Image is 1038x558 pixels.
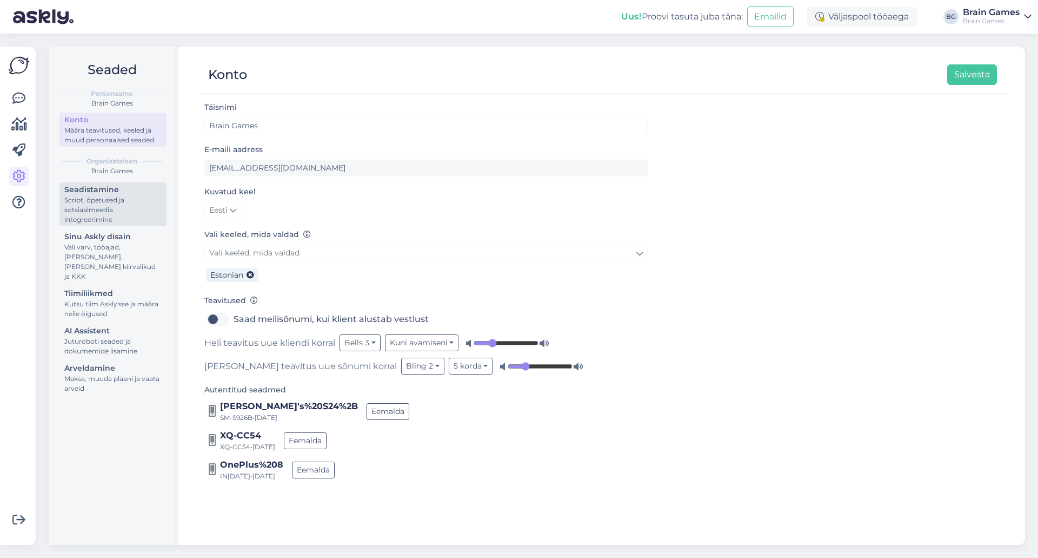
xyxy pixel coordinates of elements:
button: Emailid [747,6,794,27]
a: SeadistamineScript, õpetused ja sotsiaalmeedia integreerimine [59,182,167,226]
div: Brain Games [57,166,167,176]
label: Vali keeled, mida valdad [204,229,311,240]
a: ArveldamineMaksa, muuda plaani ja vaata arveid [59,361,167,395]
input: Sisesta e-maili aadress [204,160,648,176]
label: Saad meilisõnumi, kui klient alustab vestlust [234,311,429,328]
div: Väljaspool tööaega [807,7,917,27]
a: Eesti [204,202,241,219]
input: Sisesta nimi [204,117,648,134]
label: Kuvatud keel [204,186,256,198]
img: Askly Logo [9,55,29,76]
label: E-maili aadress [204,144,263,155]
a: Vali keeled, mida valdad [204,245,648,261]
div: XQ-CC54 [220,429,275,442]
label: Teavitused [204,295,258,306]
div: Brain Games [963,8,1020,17]
a: KontoMäära teavitused, keeled ja muud personaalsed seaded [59,113,167,147]
div: AI Assistent [64,325,162,337]
div: Vali värv, tööajad, [PERSON_NAME], [PERSON_NAME] kiirvalikud ja KKK [64,242,162,281]
b: Uus! [621,11,642,22]
b: Organisatsioon [86,156,137,166]
label: Autentitud seadmed [204,384,286,396]
div: [PERSON_NAME] teavitus uue sõnumi korral [204,358,648,375]
div: Juturoboti seaded ja dokumentide lisamine [64,337,162,356]
div: Proovi tasuta juba täna: [621,10,743,23]
div: Arveldamine [64,363,162,374]
button: Kuni avamiseni [385,334,459,351]
div: Heli teavitus uue kliendi korral [204,334,648,351]
div: SM-S926B • [DATE] [220,413,358,423]
b: Personaalne [91,89,133,99]
div: BG [943,9,959,24]
div: OnePlus%208 [220,458,283,471]
h2: Seaded [57,60,167,80]
a: TiimiliikmedKutsu tiim Askly'sse ja määra neile õigused [59,286,167,320]
div: Brain Games [963,17,1020,25]
div: Brain Games [57,99,167,108]
a: Sinu Askly disainVali värv, tööajad, [PERSON_NAME], [PERSON_NAME] kiirvalikud ja KKK [59,229,167,283]
div: Konto [208,64,247,85]
button: Bells 3 [340,334,381,351]
a: Brain GamesBrain Games [963,8,1032,25]
div: Tiimiliikmed [64,288,162,299]
button: Salvesta [947,64,997,85]
div: Kutsu tiim Askly'sse ja määra neile õigused [64,299,162,319]
button: Bling 2 [401,358,444,375]
button: Eemalda [284,432,327,449]
div: Määra teavitused, keeled ja muud personaalsed seaded [64,126,162,145]
div: [PERSON_NAME]'s%20S24%2B [220,400,358,413]
div: Sinu Askly disain [64,231,162,242]
span: Eesti [209,205,228,216]
div: IN[DATE] • [DATE] [220,471,283,481]
button: Eemalda [292,462,335,478]
a: AI AssistentJuturoboti seaded ja dokumentide lisamine [59,324,167,358]
div: Seadistamine [64,184,162,195]
div: Konto [64,114,162,126]
div: Maksa, muuda plaani ja vaata arveid [64,374,162,393]
div: XQ-CC54 • [DATE] [220,442,275,452]
div: Script, õpetused ja sotsiaalmeedia integreerimine [64,195,162,225]
label: Täisnimi [204,102,237,113]
span: Estonian [210,270,243,280]
button: Eemalda [367,403,409,420]
button: 5 korda [449,358,493,375]
span: Vali keeled, mida valdad [209,248,300,258]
